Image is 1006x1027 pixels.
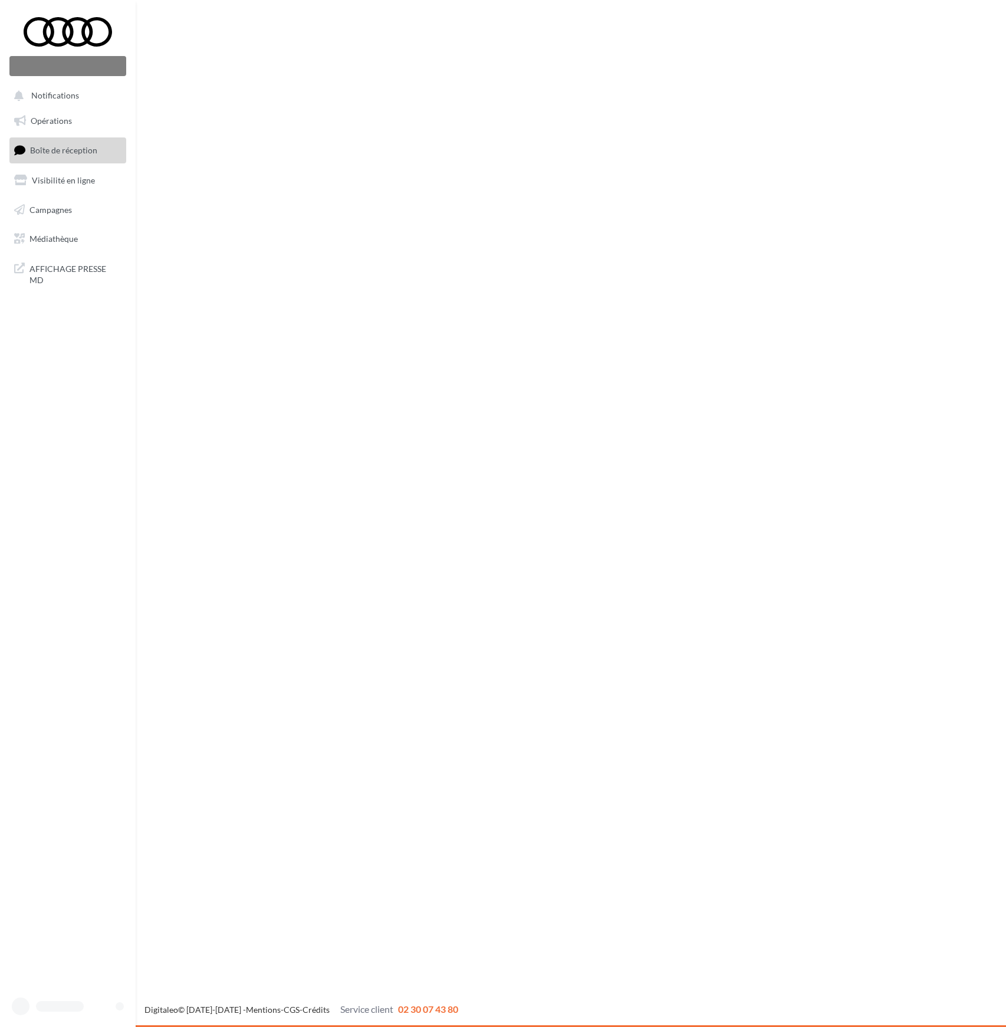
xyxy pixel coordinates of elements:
[246,1005,281,1015] a: Mentions
[29,234,78,244] span: Médiathèque
[32,175,95,185] span: Visibilité en ligne
[284,1005,300,1015] a: CGS
[9,56,126,76] div: Nouvelle campagne
[7,256,129,291] a: AFFICHAGE PRESSE MD
[7,109,129,133] a: Opérations
[7,137,129,163] a: Boîte de réception
[303,1005,330,1015] a: Crédits
[31,91,79,101] span: Notifications
[7,198,129,222] a: Campagnes
[7,227,129,251] a: Médiathèque
[144,1005,458,1015] span: © [DATE]-[DATE] - - -
[29,204,72,214] span: Campagnes
[340,1003,393,1015] span: Service client
[29,261,121,286] span: AFFICHAGE PRESSE MD
[30,145,97,155] span: Boîte de réception
[31,116,72,126] span: Opérations
[144,1005,178,1015] a: Digitaleo
[398,1003,458,1015] span: 02 30 07 43 80
[7,168,129,193] a: Visibilité en ligne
